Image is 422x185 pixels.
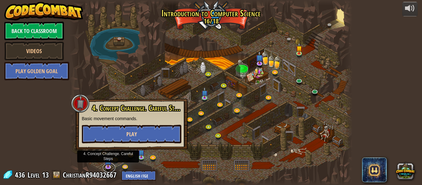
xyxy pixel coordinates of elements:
[42,170,49,180] span: 13
[126,130,137,138] span: Play
[82,125,181,143] button: Play
[4,22,64,40] a: Back to Classroom
[4,62,69,80] a: Play Golden Goal
[4,2,83,20] img: CodeCombat - Learn how to code by playing a game
[92,103,181,113] span: 4. Concept Challenge. Careful Steps
[63,170,118,180] a: ChristianR94032667
[402,2,418,16] button: Adjust volume
[27,170,40,180] span: Level
[4,42,64,60] a: Videos
[296,43,302,54] img: level-banner-started.png
[138,147,145,158] img: level-banner-unstarted-subscriber.png
[201,87,208,99] img: level-banner-unstarted-subscriber.png
[15,170,27,180] span: 436
[82,116,181,122] p: Basic movement commands.
[256,51,263,64] img: level-banner-unstarted-subscriber.png
[104,155,112,168] img: level-banner-unstarted-subscriber.png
